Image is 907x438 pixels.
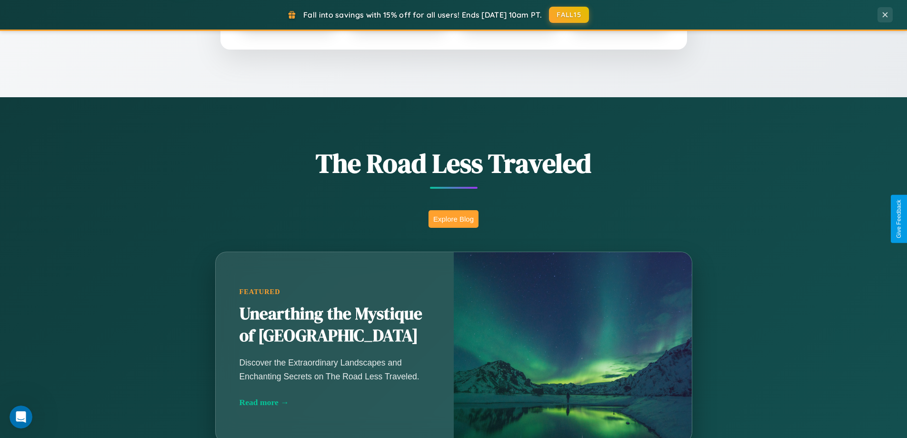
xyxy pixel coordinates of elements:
h2: Unearthing the Mystique of [GEOGRAPHIC_DATA] [239,303,430,347]
div: Featured [239,288,430,296]
h1: The Road Less Traveled [168,145,739,182]
button: Explore Blog [429,210,478,228]
p: Discover the Extraordinary Landscapes and Enchanting Secrets on The Road Less Traveled. [239,356,430,383]
span: Fall into savings with 15% off for all users! Ends [DATE] 10am PT. [303,10,542,20]
div: Give Feedback [896,200,902,238]
button: FALL15 [549,7,589,23]
div: Read more → [239,397,430,407]
iframe: Intercom live chat [10,406,32,428]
